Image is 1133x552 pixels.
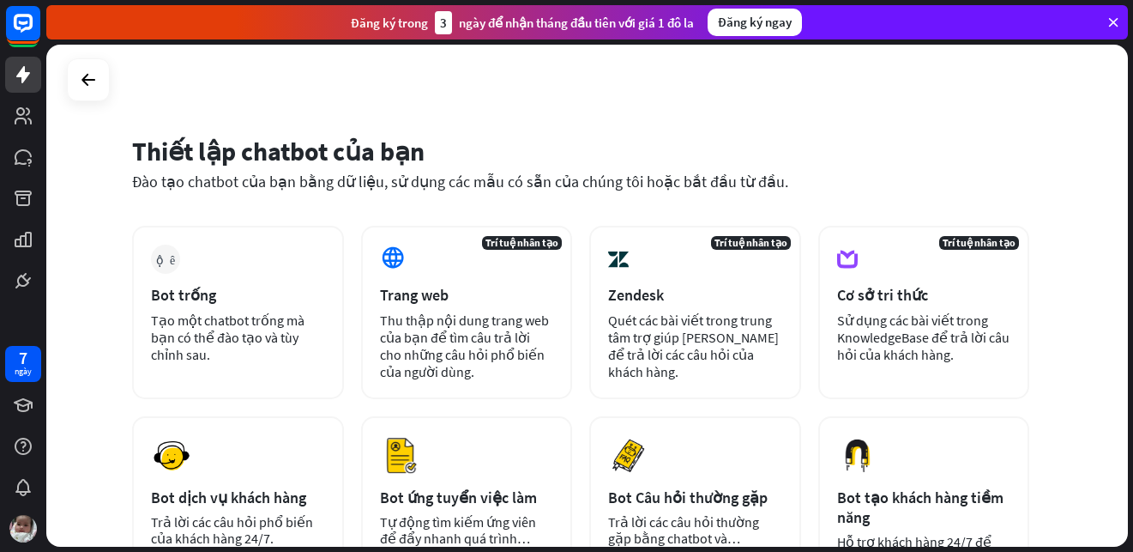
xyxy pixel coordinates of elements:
font: Thu thập nội dung trang web của bạn để tìm câu trả lời cho những câu hỏi phổ biến của người dùng. [380,312,549,380]
font: Đào tạo chatbot của bạn bằng dữ liệu, sử dụng các mẫu có sẵn của chúng tôi hoặc bắt đầu từ đầu. [132,172,788,191]
font: ngày [15,366,32,377]
font: Bot tạo khách hàng tiềm năng [837,488,1003,527]
font: Bot trống [151,285,216,305]
font: Thiết lập chatbot của bạn [132,135,425,167]
font: Trang web [380,285,449,305]
font: 7 [19,347,27,368]
font: Zendesk [608,285,664,305]
font: Trí tuệ nhân tạo [943,236,1015,249]
font: Bot Câu hỏi thường gặp [608,488,768,507]
font: Sử dụng các bài viết trong KnowledgeBase để trả lời câu hỏi của khách hàng. [837,312,1009,363]
a: 7 ngày [5,346,41,382]
font: Đăng ký ngay [718,14,792,30]
font: 3 [440,15,447,31]
font: Trí tuệ nhân tạo [485,236,558,249]
button: Mở tiện ích trò chuyện LiveChat [14,7,65,58]
font: Bot ứng tuyển việc làm [380,488,537,507]
font: Quét các bài viết trong trung tâm trợ giúp [PERSON_NAME] để trả lời các câu hỏi của khách hàng. [608,312,779,380]
font: Đăng ký trong [351,15,428,31]
font: Bot dịch vụ khách hàng [151,488,306,507]
font: Trả lời các câu hỏi phổ biến của khách hàng 24/7. [151,513,313,547]
font: Trí tuệ nhân tạo [714,236,787,249]
font: cộng thêm [156,253,175,265]
font: ngày để nhận tháng đầu tiên với giá 1 đô la [459,15,694,31]
font: Tạo một chatbot trống mà bạn có thể đào tạo và tùy chỉnh sau. [151,312,304,363]
font: Cơ sở tri thức [837,285,928,305]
